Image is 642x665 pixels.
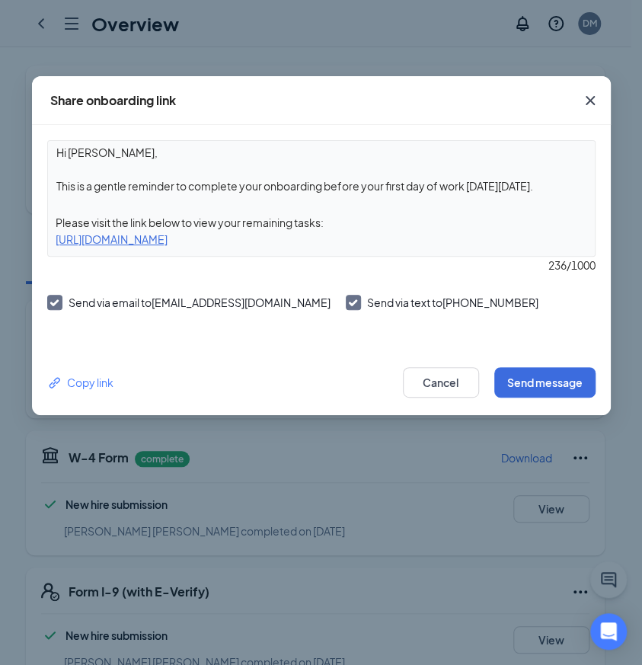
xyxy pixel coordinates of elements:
[69,296,331,309] span: Send via email to [EMAIL_ADDRESS][DOMAIN_NAME]
[47,374,113,391] div: Copy link
[570,76,611,125] button: Close
[48,231,595,248] div: [URL][DOMAIN_NAME]
[47,375,63,391] svg: Link
[47,257,596,273] div: 236 / 1000
[48,214,595,231] div: Please visit the link below to view your remaining tasks:
[50,92,176,109] div: Share onboarding link
[48,141,595,197] textarea: Hi [PERSON_NAME], This is a gentle reminder to complete your onboarding before your first day of ...
[590,613,627,650] div: Open Intercom Messenger
[47,374,113,391] button: Link Copy link
[367,296,538,309] span: Send via text to [PHONE_NUMBER]
[494,367,596,398] button: Send message
[403,367,479,398] button: Cancel
[581,91,599,110] svg: Cross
